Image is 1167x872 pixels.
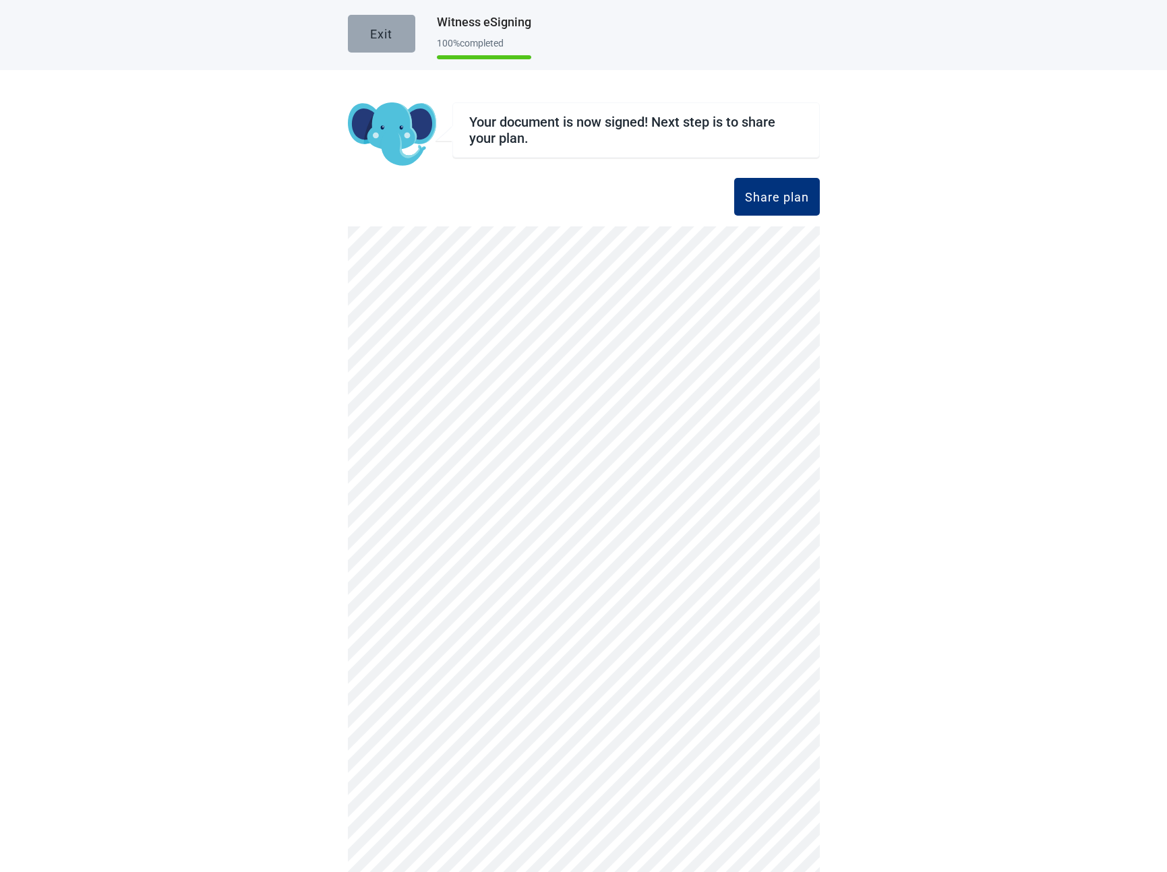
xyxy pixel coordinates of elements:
[437,38,531,49] div: 100 % completed
[734,178,820,216] button: Share plan
[437,13,531,32] h1: Witness eSigning
[469,114,803,146] h2: Your document is now signed! Next step is to share your plan.
[348,15,415,53] button: Exit
[370,27,392,40] div: Exit
[348,102,436,167] img: Koda Elephant
[745,190,809,204] div: Share plan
